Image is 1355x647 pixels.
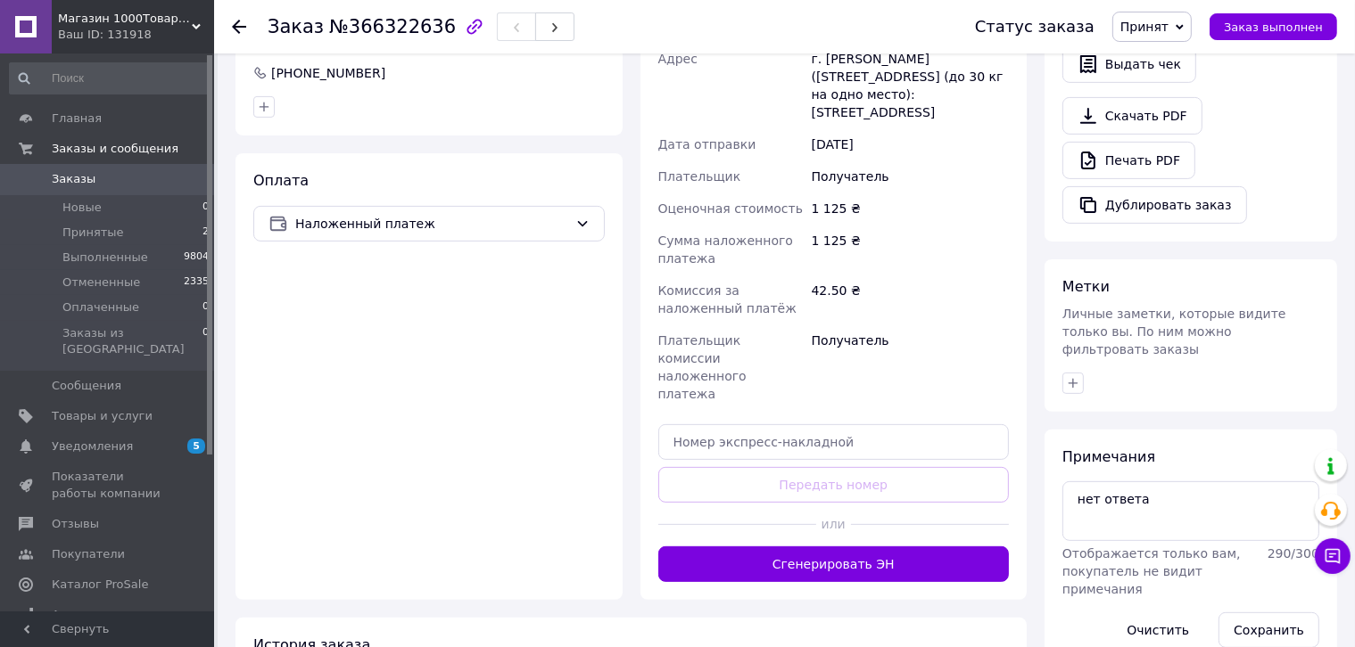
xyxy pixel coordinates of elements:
[62,325,202,357] span: Заказы из [GEOGRAPHIC_DATA]
[1210,13,1337,40] button: Заказ выполнен
[1062,97,1202,135] a: Скачать PDF
[58,27,214,43] div: Ваш ID: 131918
[808,160,1012,192] div: Получатель
[9,62,211,94] input: Поиск
[1062,546,1241,596] span: Отображается только вам, покупатель не видит примечания
[62,274,140,291] span: Отмененные
[1224,20,1323,34] span: Заказ выполнен
[52,141,178,157] span: Заказы и сообщения
[1062,278,1110,295] span: Метки
[184,250,209,266] span: 9804
[658,333,747,401] span: Плательщик комиссии наложенного платежа
[202,200,209,216] span: 0
[1315,538,1351,574] button: Чат с покупателем
[1062,481,1319,540] textarea: нет ответа
[658,546,1010,582] button: Сгенерировать ЭН
[658,201,804,216] span: Оценочная стоимость
[52,171,95,187] span: Заказы
[658,233,793,266] span: Сумма наложенного платежа
[268,16,324,37] span: Заказ
[1062,307,1286,356] span: Личные заметки, которые видите только вы. По ним можно фильтровать заказы
[184,274,209,291] span: 2335
[816,515,851,533] span: или
[269,64,387,82] div: [PHONE_NUMBER]
[1062,186,1247,224] button: Дублировать заказ
[62,200,102,216] span: Новые
[202,299,209,315] span: 0
[62,299,139,315] span: Оплаченные
[808,324,1012,410] div: Получатель
[808,192,1012,225] div: 1 125 ₴
[202,325,209,357] span: 0
[808,128,1012,160] div: [DATE]
[187,438,205,454] span: 5
[329,16,456,37] span: №366322636
[52,438,133,455] span: Уведомления
[658,283,797,315] span: Комиссия за наложенный платёж
[52,546,125,562] span: Покупатели
[52,111,102,127] span: Главная
[808,225,1012,274] div: 1 125 ₴
[52,607,118,623] span: Аналитика
[62,250,148,266] span: Выполненные
[52,516,99,532] span: Отзывы
[58,11,192,27] span: Магазин 1000Товарів!
[658,424,1010,460] input: Номер экспресс-накладной
[62,225,124,241] span: Принятые
[975,18,1095,36] div: Статус заказа
[808,274,1012,324] div: 42.50 ₴
[232,18,246,36] div: Вернуться назад
[202,225,209,241] span: 2
[1268,546,1319,561] span: 290 / 300
[52,378,121,394] span: Сообщения
[1062,142,1195,179] a: Печать PDF
[52,469,165,501] span: Показатели работы компании
[658,169,741,184] span: Плательщик
[1062,448,1155,465] span: Примечания
[52,408,153,424] span: Товары и услуги
[1120,20,1169,34] span: Принят
[52,577,148,593] span: Каталог ProSale
[658,137,756,152] span: Дата отправки
[253,172,309,189] span: Оплата
[295,214,568,233] span: Наложенный платеж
